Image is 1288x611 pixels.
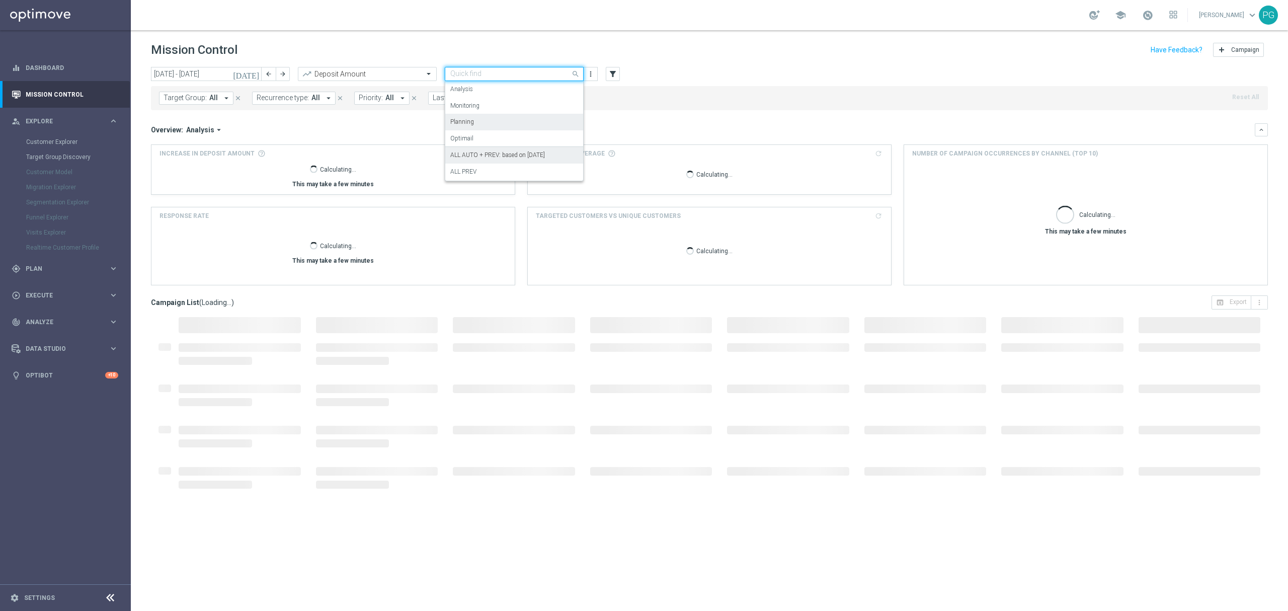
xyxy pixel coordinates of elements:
[231,67,262,82] button: [DATE]
[202,298,231,307] span: Loading...
[608,69,617,79] i: filter_alt
[311,94,320,102] span: All
[450,102,479,110] label: Monitoring
[1115,10,1126,21] span: school
[279,70,286,78] i: arrow_forward
[26,195,130,210] div: Segmentation Explorer
[26,118,109,124] span: Explore
[276,67,290,81] button: arrow_forward
[320,241,356,250] p: Calculating...
[912,149,1098,158] span: Number of campaign occurrences by channel (top 10)
[445,81,584,181] ng-dropdown-panel: Options list
[222,94,231,103] i: arrow_drop_down
[292,180,374,188] div: This may take a few minutes
[12,318,21,327] i: track_changes
[234,95,242,102] i: close
[320,164,356,174] p: Calculating...
[337,95,344,102] i: close
[26,240,130,255] div: Realtime Customer Profile
[11,117,119,125] div: person_search Explore keyboard_arrow_right
[109,344,118,353] i: keyboard_arrow_right
[354,92,410,105] button: Priority: All arrow_drop_down
[159,211,209,220] h4: Response Rate
[336,93,345,104] button: close
[12,344,109,353] div: Data Studio
[324,94,333,103] i: arrow_drop_down
[214,125,223,134] i: arrow_drop_down
[11,291,119,299] button: play_circle_outline Execute keyboard_arrow_right
[1151,46,1202,53] input: Have Feedback?
[12,117,21,126] i: person_search
[292,256,374,265] div: This may take a few minutes
[298,67,437,81] ng-select: Deposit Amount
[12,291,21,300] i: play_circle_outline
[450,168,476,176] label: ALL PREV
[1216,298,1224,307] i: open_in_browser
[24,595,55,601] a: Settings
[1255,123,1268,136] button: keyboard_arrow_down
[231,298,234,307] span: )
[302,69,312,79] i: trending_up
[186,125,214,134] span: Analysis
[12,54,118,81] div: Dashboard
[586,68,596,80] button: more_vert
[11,265,119,273] button: gps_fixed Plan keyboard_arrow_right
[450,98,578,114] div: Monitoring
[12,318,109,327] div: Analyze
[428,92,513,105] button: Last modified by: All arrow_drop_down
[411,95,418,102] i: close
[385,94,394,102] span: All
[1231,46,1259,53] span: Campaign
[109,264,118,273] i: keyboard_arrow_right
[398,94,407,103] i: arrow_drop_down
[26,165,130,180] div: Customer Model
[252,92,336,105] button: Recurrence type: All arrow_drop_down
[1045,227,1126,236] div: This may take a few minutes
[26,54,118,81] a: Dashboard
[12,81,118,108] div: Mission Control
[26,292,109,298] span: Execute
[26,153,105,161] a: Target Group Discovery
[12,264,109,273] div: Plan
[233,93,243,104] button: close
[159,92,233,105] button: Target Group: All arrow_drop_down
[606,67,620,81] button: filter_alt
[151,298,234,307] h3: Campaign List
[26,362,105,389] a: Optibot
[11,371,119,379] button: lightbulb Optibot +10
[11,318,119,326] div: track_changes Analyze keyboard_arrow_right
[11,64,119,72] button: equalizer Dashboard
[359,94,383,102] span: Priority:
[262,67,276,81] button: arrow_back
[450,85,473,94] label: Analysis
[12,117,109,126] div: Explore
[445,67,584,81] ng-select: Planning
[1247,10,1258,21] span: keyboard_arrow_down
[11,91,119,99] button: Mission Control
[26,225,130,240] div: Visits Explorer
[696,246,733,255] p: Calculating...
[1258,126,1265,133] i: keyboard_arrow_down
[450,118,474,126] label: Planning
[164,94,207,102] span: Target Group:
[105,372,118,378] div: +10
[183,125,226,134] button: Analysis arrow_drop_down
[265,70,272,78] i: arrow_back
[159,149,255,158] span: Increase In Deposit Amount
[1198,8,1259,23] a: [PERSON_NAME]keyboard_arrow_down
[12,371,21,380] i: lightbulb
[26,81,118,108] a: Mission Control
[450,147,578,164] div: ALL AUTO + PREV: based on 09.07.2025
[1255,298,1263,307] i: more_vert
[1212,298,1268,306] multiple-options-button: Export to CSV
[11,345,119,353] div: Data Studio keyboard_arrow_right
[109,290,118,300] i: keyboard_arrow_right
[1218,46,1226,54] i: add
[151,125,183,134] h3: Overview:
[109,317,118,327] i: keyboard_arrow_right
